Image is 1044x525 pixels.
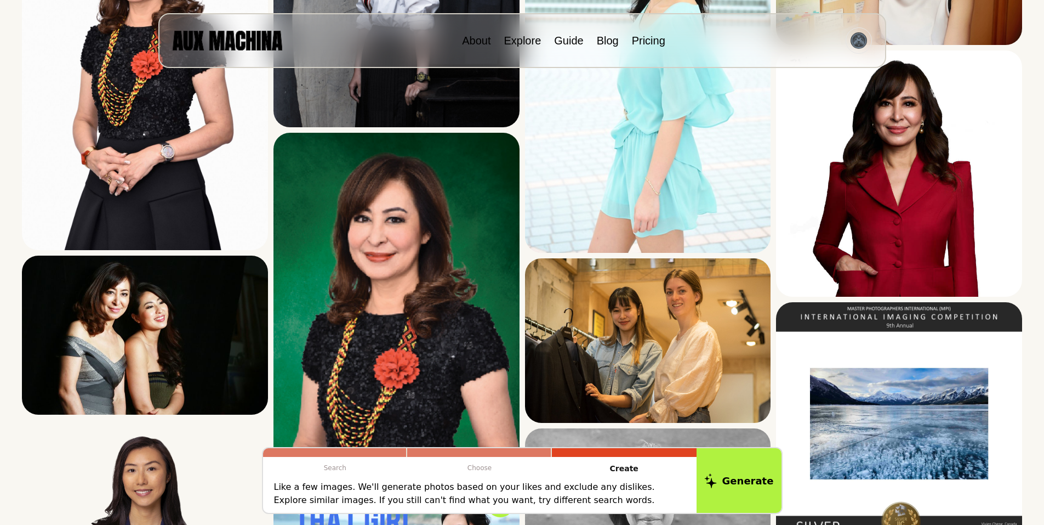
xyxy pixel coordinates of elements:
[697,448,781,513] button: Generate
[22,256,268,415] img: Search result
[263,457,408,479] p: Search
[525,258,771,423] img: Search result
[504,35,541,47] a: Explore
[851,32,867,49] img: Avatar
[776,50,1022,297] img: Search result
[632,35,665,47] a: Pricing
[274,481,686,507] p: Like a few images. We'll generate photos based on your likes and exclude any dislikes. Explore si...
[462,35,490,47] a: About
[552,457,697,481] p: Create
[554,35,583,47] a: Guide
[597,35,619,47] a: Blog
[273,133,520,479] img: Search result
[407,457,552,479] p: Choose
[173,31,282,50] img: AUX MACHINA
